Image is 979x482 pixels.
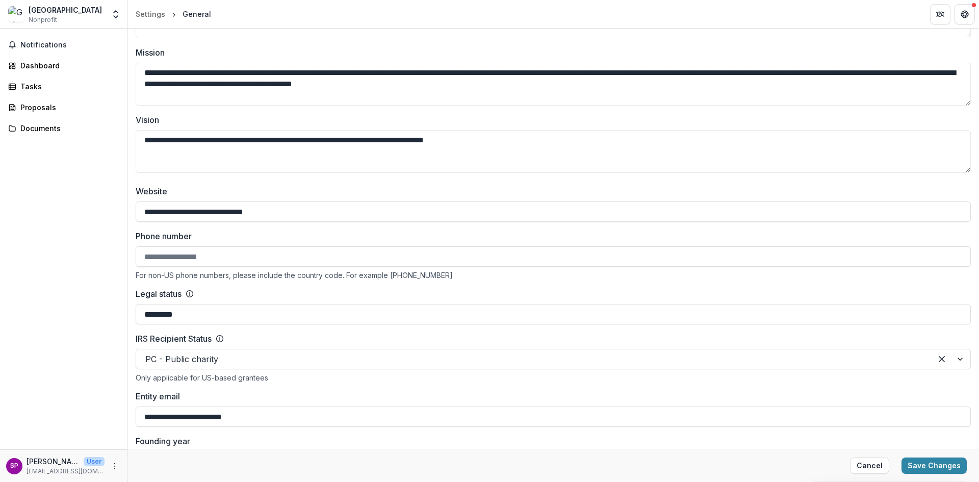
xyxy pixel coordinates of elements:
[20,102,115,113] div: Proposals
[934,351,950,367] div: Clear selected options
[850,458,889,474] button: Cancel
[136,114,965,126] label: Vision
[132,7,169,21] a: Settings
[136,230,965,242] label: Phone number
[20,41,119,49] span: Notifications
[136,271,971,280] div: For non-US phone numbers, please include the country code. For example [PHONE_NUMBER]
[136,390,965,402] label: Entity email
[4,57,123,74] a: Dashboard
[109,4,123,24] button: Open entity switcher
[930,4,950,24] button: Partners
[29,5,102,15] div: [GEOGRAPHIC_DATA]
[20,123,115,134] div: Documents
[20,81,115,92] div: Tasks
[136,333,212,345] label: IRS Recipient Status
[29,15,57,24] span: Nonprofit
[901,458,967,474] button: Save Changes
[4,99,123,116] a: Proposals
[136,46,965,59] label: Mission
[136,288,182,300] label: Legal status
[136,373,971,382] div: Only applicable for US-based grantees
[27,467,105,476] p: [EMAIL_ADDRESS][DOMAIN_NAME]
[955,4,975,24] button: Get Help
[109,460,121,472] button: More
[183,9,211,19] div: General
[4,120,123,137] a: Documents
[20,60,115,71] div: Dashboard
[136,185,965,197] label: Website
[4,78,123,95] a: Tasks
[4,37,123,53] button: Notifications
[84,457,105,466] p: User
[8,6,24,22] img: Galveston's Historic Downtown Cultural Arts District
[10,463,18,469] div: Sarah Piel
[132,7,215,21] nav: breadcrumb
[136,9,165,19] div: Settings
[136,435,965,447] label: Founding year
[27,456,80,467] p: [PERSON_NAME]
